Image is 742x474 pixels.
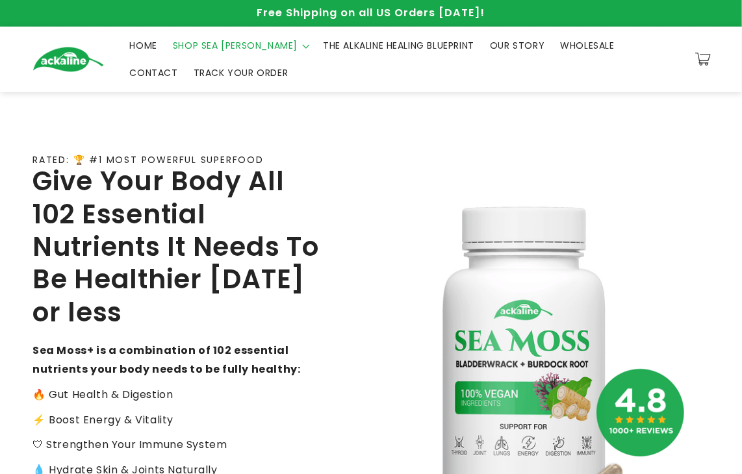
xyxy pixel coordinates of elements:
span: HOME [130,40,157,51]
a: HOME [122,32,165,59]
p: 🛡 Strengthen Your Immune System [32,436,326,455]
span: CONTACT [130,67,178,79]
a: CONTACT [122,59,186,86]
span: SHOP SEA [PERSON_NAME] [173,40,298,51]
a: WHOLESALE [553,32,622,59]
a: THE ALKALINE HEALING BLUEPRINT [315,32,482,59]
p: RATED: 🏆 #1 MOST POWERFUL SUPERFOOD [32,155,264,166]
a: TRACK YOUR ORDER [186,59,296,86]
span: THE ALKALINE HEALING BLUEPRINT [323,40,474,51]
span: WHOLESALE [561,40,615,51]
img: Ackaline [32,47,104,72]
p: ⚡️ Boost Energy & Vitality [32,411,326,430]
summary: SHOP SEA [PERSON_NAME] [165,32,315,59]
span: TRACK YOUR ORDER [194,67,288,79]
strong: Sea Moss+ is a combination of 102 essential nutrients your body needs to be fully healthy: [32,343,301,377]
h2: Give Your Body All 102 Essential Nutrients It Needs To Be Healthier [DATE] or less [32,165,326,329]
p: 🔥 Gut Health & Digestion [32,386,326,405]
a: OUR STORY [482,32,552,59]
span: OUR STORY [490,40,544,51]
span: Free Shipping on all US Orders [DATE]! [257,5,485,20]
